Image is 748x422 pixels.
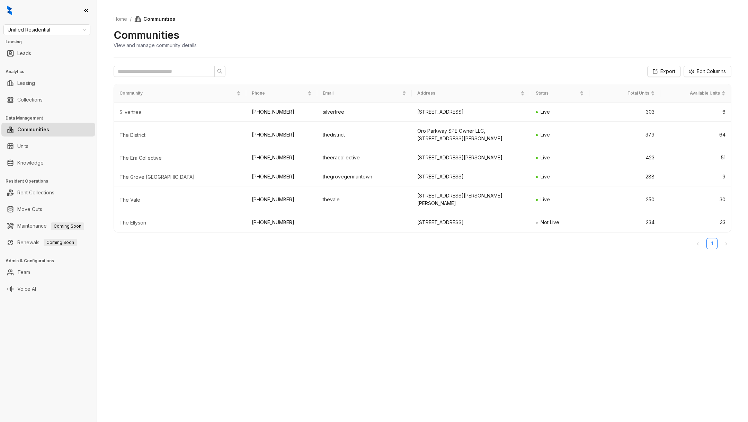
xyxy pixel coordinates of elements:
button: Edit Columns [684,66,731,77]
td: 33 [660,213,731,232]
th: Community [114,84,246,103]
td: [STREET_ADDRESS][PERSON_NAME][PERSON_NAME] [412,186,530,213]
span: right [724,242,728,246]
td: [PHONE_NUMBER] [246,103,317,122]
td: 303 [589,103,660,122]
span: Communities [134,15,175,23]
span: Status [536,90,578,97]
div: The Era Collective [119,155,241,161]
li: Communities [1,123,95,137]
span: setting [689,69,694,74]
a: RenewalsComing Soon [17,236,77,249]
div: The Ellyson [119,219,241,226]
td: 234 [589,213,660,232]
th: Status [530,84,589,103]
td: 30 [660,186,731,213]
li: Knowledge [1,156,95,170]
span: export [653,69,658,74]
th: Address [412,84,530,103]
td: [STREET_ADDRESS] [412,167,530,186]
th: Total Units [589,84,660,103]
td: theeracollective [317,148,412,167]
span: Not Live [541,219,559,225]
span: Address [417,90,519,97]
td: [PHONE_NUMBER] [246,186,317,213]
td: [STREET_ADDRESS] [412,213,530,232]
a: Leads [17,46,31,60]
th: Available Units [660,84,731,103]
h3: Resident Operations [6,178,97,184]
span: Available Units [666,90,720,97]
li: Move Outs [1,202,95,216]
td: 6 [660,103,731,122]
span: Live [541,132,550,138]
a: Rent Collections [17,186,54,200]
li: Renewals [1,236,95,249]
td: thedistrict [317,122,412,148]
span: Live [541,174,550,179]
span: left [696,242,700,246]
span: Phone [252,90,306,97]
span: Email [323,90,401,97]
h3: Analytics [6,69,97,75]
a: Team [17,265,30,279]
a: Collections [17,93,43,107]
h3: Data Management [6,115,97,121]
h3: Leasing [6,39,97,45]
td: 288 [589,167,660,186]
a: Knowledge [17,156,44,170]
td: [PHONE_NUMBER] [246,213,317,232]
li: Collections [1,93,95,107]
li: Units [1,139,95,153]
a: 1 [707,238,717,249]
li: Leads [1,46,95,60]
a: Move Outs [17,202,42,216]
h3: Admin & Configurations [6,258,97,264]
div: The Vale [119,196,241,203]
td: [STREET_ADDRESS] [412,103,530,122]
td: Oro Parkway SPE Owner LLC, [STREET_ADDRESS][PERSON_NAME] [412,122,530,148]
td: [PHONE_NUMBER] [246,148,317,167]
span: Live [541,196,550,202]
a: Home [112,15,128,23]
th: Phone [246,84,317,103]
li: Team [1,265,95,279]
span: Coming Soon [51,222,84,230]
div: Silvertree [119,109,241,116]
span: Coming Soon [44,239,77,246]
td: silvertree [317,103,412,122]
a: Voice AI [17,282,36,296]
button: left [693,238,704,249]
td: 64 [660,122,731,148]
td: thegrovegermantown [317,167,412,186]
li: Rent Collections [1,186,95,200]
td: 379 [589,122,660,148]
li: Leasing [1,76,95,90]
li: Next Page [720,238,731,249]
li: Voice AI [1,282,95,296]
td: [PHONE_NUMBER] [246,122,317,148]
h2: Communities [114,28,179,42]
div: View and manage community details [114,42,197,49]
a: Units [17,139,28,153]
td: 250 [589,186,660,213]
li: Maintenance [1,219,95,233]
td: 9 [660,167,731,186]
span: Export [660,68,675,75]
li: 1 [706,238,718,249]
button: right [720,238,731,249]
div: The District [119,132,241,139]
span: Edit Columns [697,68,726,75]
button: Export [647,66,681,77]
th: Email [317,84,412,103]
div: The Grove Germantown [119,174,241,181]
li: / [130,15,132,23]
span: search [217,69,223,74]
img: logo [7,6,12,15]
td: thevale [317,186,412,213]
td: 51 [660,148,731,167]
span: Live [541,109,550,115]
a: Leasing [17,76,35,90]
span: Live [541,155,550,160]
span: Community [119,90,235,97]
